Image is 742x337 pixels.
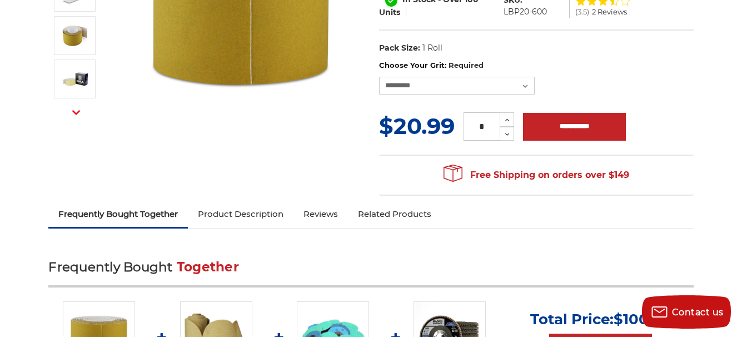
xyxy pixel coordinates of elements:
a: Reviews [293,202,348,226]
button: Contact us [642,295,731,329]
span: 2 Reviews [592,8,627,16]
span: Contact us [672,307,724,318]
span: Units [379,7,400,17]
span: $100.42 [614,310,671,328]
span: $20.99 [379,112,455,140]
img: BHA 80 Grit Gold PSA Sandpaper Roll, 2 3/4" x 20 yards, for high-performance sanding and stripping. [61,65,89,93]
span: Frequently Bought [48,259,172,275]
a: Related Products [348,202,441,226]
a: Product Description [188,202,293,226]
label: Choose Your Grit: [379,60,694,71]
span: (3.5) [575,8,589,16]
span: Free Shipping on orders over $149 [444,164,629,186]
a: Frequently Bought Together [48,202,188,226]
dd: LBP20-600 [504,6,547,18]
p: Total Price: [530,310,671,328]
dd: 1 Roll [422,42,442,54]
span: Together [177,259,239,275]
small: Required [449,61,484,70]
dt: Pack Size: [379,42,420,54]
img: 400 grit BHA Gold longboard PSA sandpaper roll, 2.75 inches by 20 yards, perfect for fine finishing. [61,22,89,49]
button: Next [63,101,89,125]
